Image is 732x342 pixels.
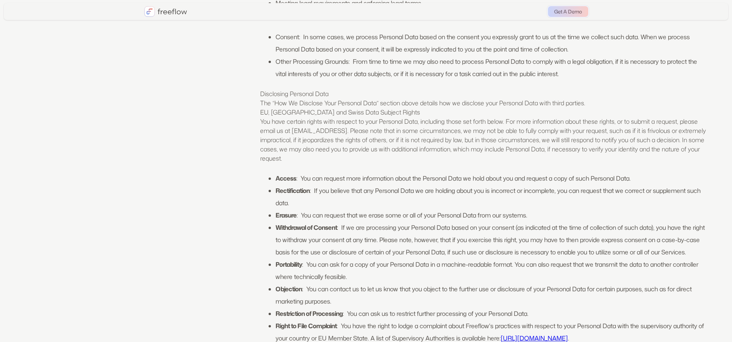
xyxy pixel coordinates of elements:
[276,209,706,221] li: : You can request that we erase some or all of your Personal Data from our systems.
[276,223,337,232] strong: Withdrawal of Consent
[260,108,420,116] em: EU, [GEOGRAPHIC_DATA] and Swiss Data Subject Rights
[276,322,337,330] strong: Right to File Complaint
[276,283,706,307] li: : You can contact us to let us know that you object to the further use or disclosure of your Pers...
[276,55,706,80] li: Other Processing Grounds: From time to time we may also need to process Personal Data to comply w...
[276,285,302,293] strong: Objection
[276,172,706,184] li: : You can request more information about the Personal Data we hold about you and request a copy o...
[276,186,310,195] strong: Rectification
[276,307,706,320] li: : You can ask us to restrict further processing of your Personal Data.
[276,184,706,209] li: : If you believe that any Personal Data we are holding about you is incorrect or incomplete, you ...
[260,98,706,108] p: The “How We Disclose Your Personal Data” section above details how we disclose your Personal Data...
[276,211,297,219] strong: Erasure
[548,6,588,17] a: Get A Demo
[276,221,706,258] li: : If we are processing your Personal Data based on your consent (as indicated at the time of coll...
[276,309,343,318] strong: Restriction of Processing
[144,6,187,17] a: home
[276,258,706,283] li: : You can ask for a copy of your Personal Data in a machine-readable format. You can also request...
[260,117,706,163] p: You have certain rights with respect to your Personal Data, including those set forth below. For ...
[260,90,329,98] em: Disclosing Personal Data
[276,260,302,269] strong: Portability
[276,174,296,183] strong: Access
[276,31,706,55] li: Consent: In some cases, we process Personal Data based on the consent you expressly grant to us a...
